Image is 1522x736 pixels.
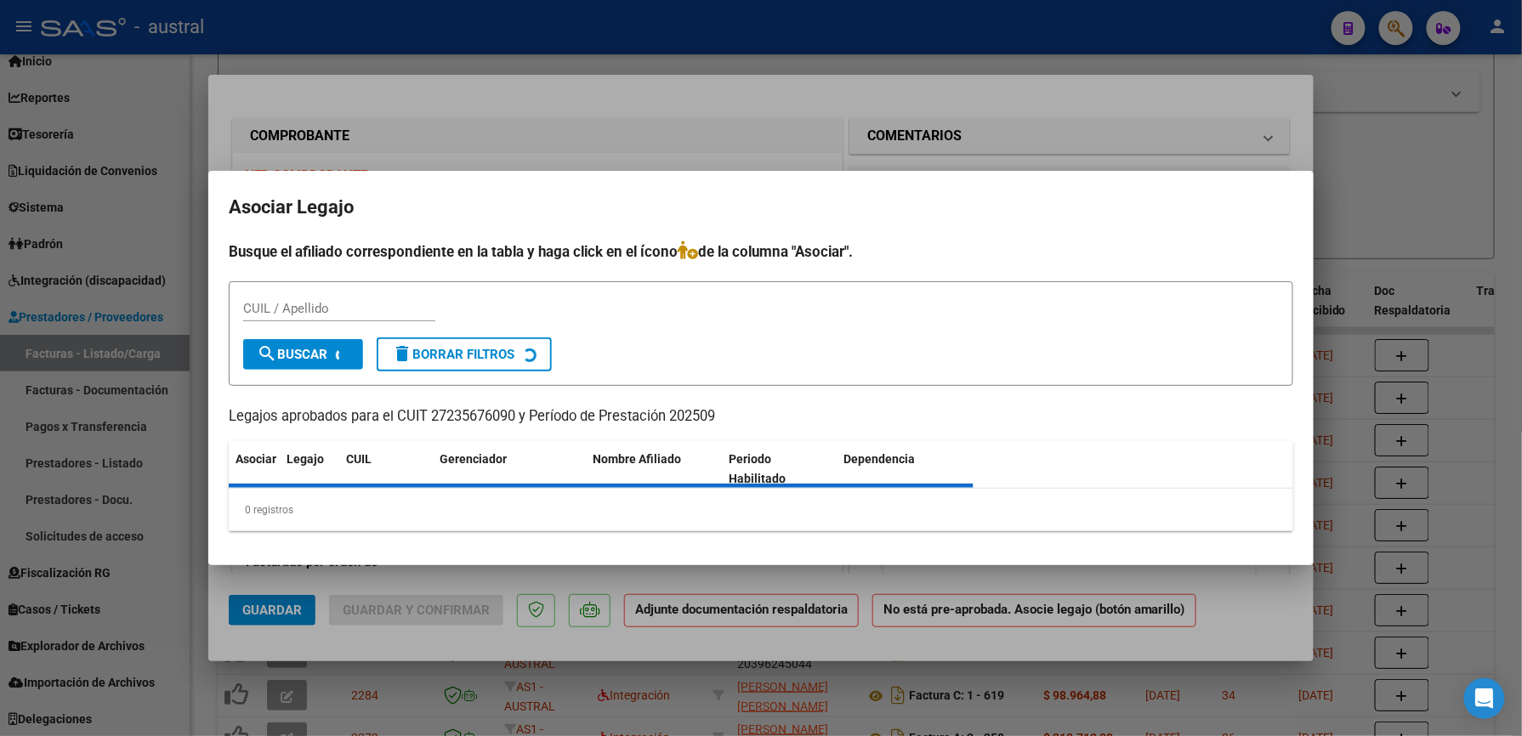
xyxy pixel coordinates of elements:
[257,347,327,362] span: Buscar
[346,452,372,466] span: CUIL
[392,347,514,362] span: Borrar Filtros
[593,452,681,466] span: Nombre Afiliado
[280,441,339,497] datatable-header-cell: Legajo
[392,343,412,364] mat-icon: delete
[586,441,723,497] datatable-header-cell: Nombre Afiliado
[1464,678,1505,719] div: Open Intercom Messenger
[339,441,433,497] datatable-header-cell: CUIL
[229,489,1293,531] div: 0 registros
[236,452,276,466] span: Asociar
[723,441,838,497] datatable-header-cell: Periodo Habilitado
[440,452,507,466] span: Gerenciador
[844,452,916,466] span: Dependencia
[257,343,277,364] mat-icon: search
[229,406,1293,427] p: Legajos aprobados para el CUIT 27235676090 y Período de Prestación 202509
[229,191,1293,224] h2: Asociar Legajo
[287,452,324,466] span: Legajo
[838,441,974,497] datatable-header-cell: Dependencia
[243,339,363,370] button: Buscar
[433,441,586,497] datatable-header-cell: Gerenciador
[730,452,787,485] span: Periodo Habilitado
[229,241,1293,263] h4: Busque el afiliado correspondiente en la tabla y haga click en el ícono de la columna "Asociar".
[377,337,552,371] button: Borrar Filtros
[229,441,280,497] datatable-header-cell: Asociar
